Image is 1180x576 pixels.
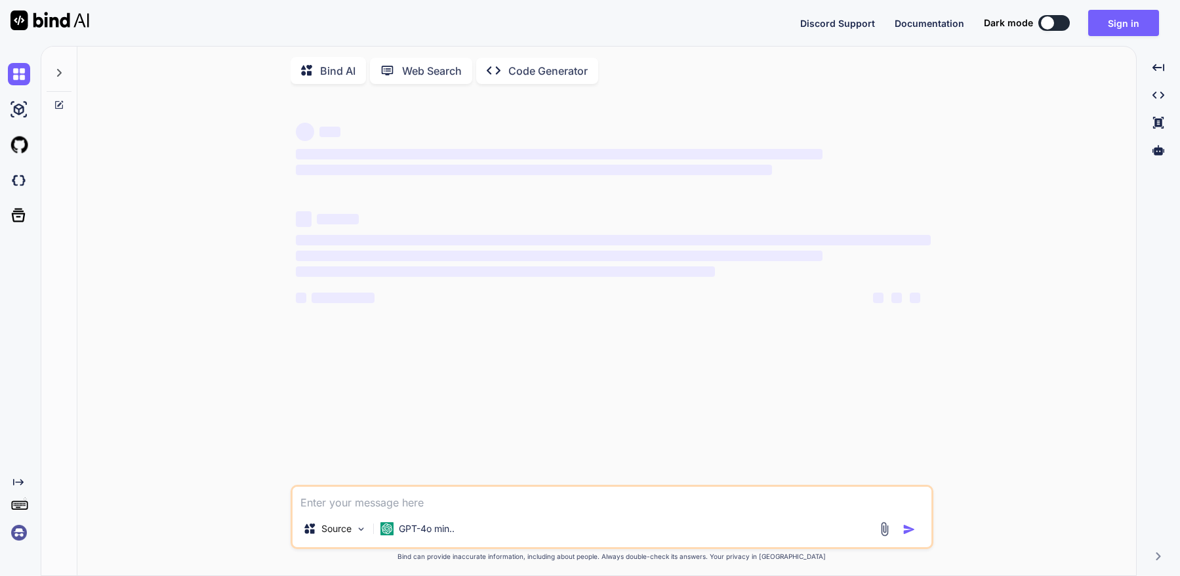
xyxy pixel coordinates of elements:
span: ‌ [312,293,375,303]
img: Pick Models [356,524,367,535]
img: ai-studio [8,98,30,121]
p: GPT-4o min.. [399,522,455,535]
span: ‌ [319,127,340,137]
img: githubLight [8,134,30,156]
p: Web Search [402,63,462,79]
span: ‌ [296,123,314,141]
button: Sign in [1088,10,1159,36]
span: ‌ [296,235,931,245]
img: signin [8,522,30,544]
span: Discord Support [800,18,875,29]
span: ‌ [317,214,359,224]
img: Bind AI [10,10,89,30]
span: ‌ [891,293,902,303]
span: ‌ [873,293,884,303]
img: icon [903,523,916,536]
img: GPT-4o mini [380,522,394,535]
button: Discord Support [800,16,875,30]
img: chat [8,63,30,85]
span: ‌ [296,211,312,227]
p: Bind can provide inaccurate information, including about people. Always double-check its answers.... [291,552,933,562]
p: Code Generator [508,63,588,79]
span: ‌ [296,266,715,277]
span: ‌ [296,251,823,261]
span: Dark mode [984,16,1033,30]
span: Documentation [895,18,964,29]
button: Documentation [895,16,964,30]
p: Source [321,522,352,535]
p: Bind AI [320,63,356,79]
img: attachment [877,522,892,537]
span: ‌ [910,293,920,303]
span: ‌ [296,293,306,303]
img: darkCloudIdeIcon [8,169,30,192]
span: ‌ [296,149,823,159]
span: ‌ [296,165,772,175]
